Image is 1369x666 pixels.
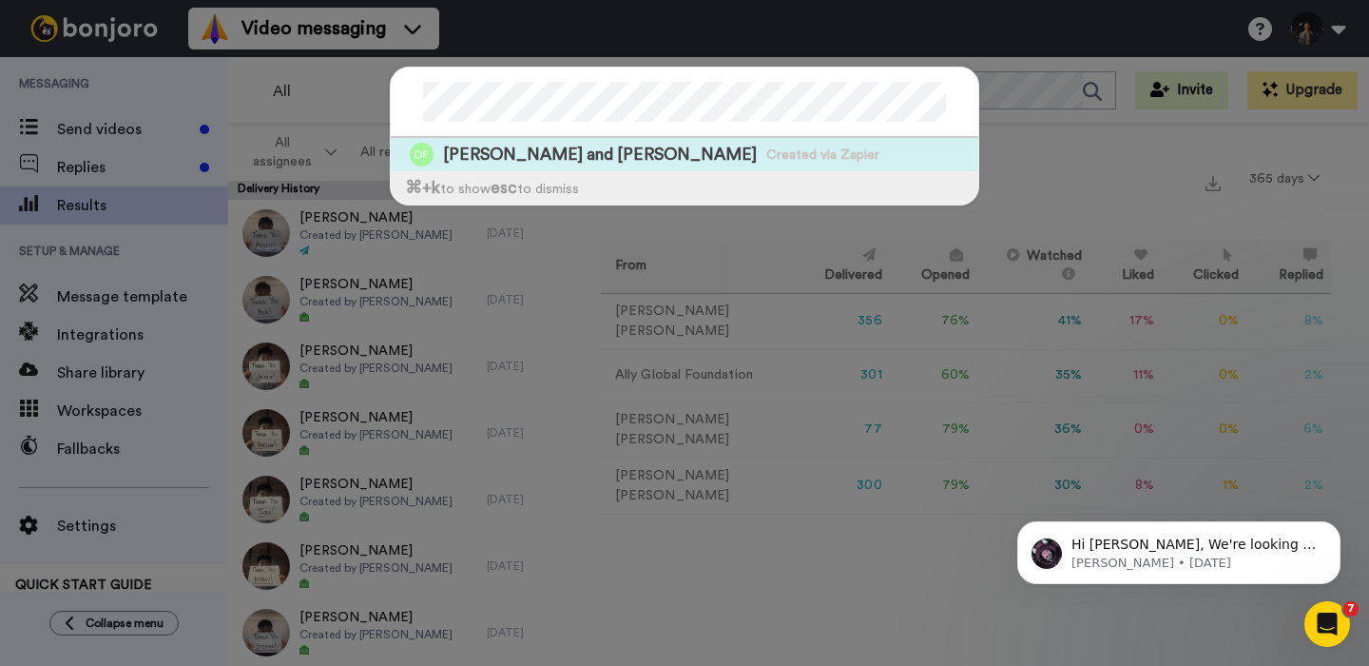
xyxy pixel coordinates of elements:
span: 7 [1343,601,1359,617]
img: Image of Daphne and Anson Frost [410,143,434,166]
iframe: Intercom notifications message [989,481,1369,615]
span: ⌘ +k [405,180,440,196]
div: to show to dismiss [391,171,978,205]
span: Created via Zapier [766,146,879,165]
iframe: Intercom live chat [1304,601,1350,647]
span: [PERSON_NAME] and [PERSON_NAME] [443,143,757,166]
a: Image of Daphne and Anson Frost[PERSON_NAME] and [PERSON_NAME]Created via Zapier [391,138,978,171]
span: esc [491,180,517,196]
